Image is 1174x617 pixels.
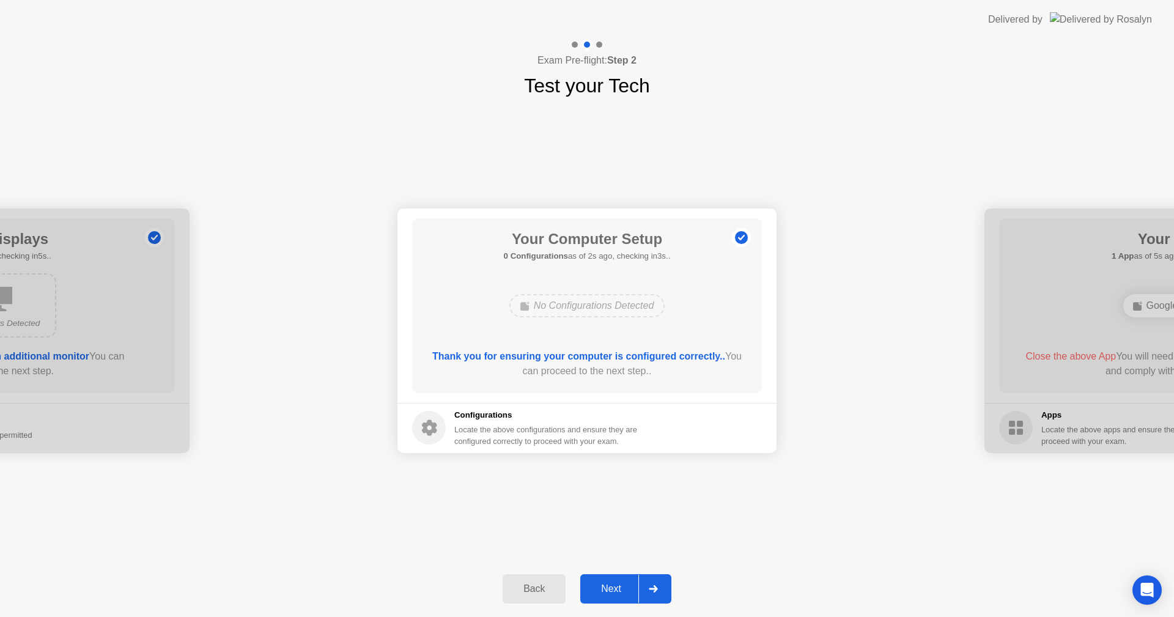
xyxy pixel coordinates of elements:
div: Locate the above configurations and ensure they are configured correctly to proceed with your exam. [454,424,640,447]
h4: Exam Pre-flight: [537,53,637,68]
button: Back [503,574,566,604]
div: You can proceed to the next step.. [430,349,745,379]
img: Delivered by Rosalyn [1050,12,1152,26]
div: Open Intercom Messenger [1132,575,1162,605]
div: Delivered by [988,12,1043,27]
b: Thank you for ensuring your computer is configured correctly.. [432,351,725,361]
h5: Configurations [454,409,640,421]
div: Back [506,583,562,594]
div: No Configurations Detected [509,294,665,317]
b: 0 Configurations [504,251,568,260]
b: Step 2 [607,55,637,65]
h1: Your Computer Setup [504,228,671,250]
button: Next [580,574,671,604]
h5: as of 2s ago, checking in3s.. [504,250,671,262]
h1: Test your Tech [524,71,650,100]
div: Next [584,583,638,594]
